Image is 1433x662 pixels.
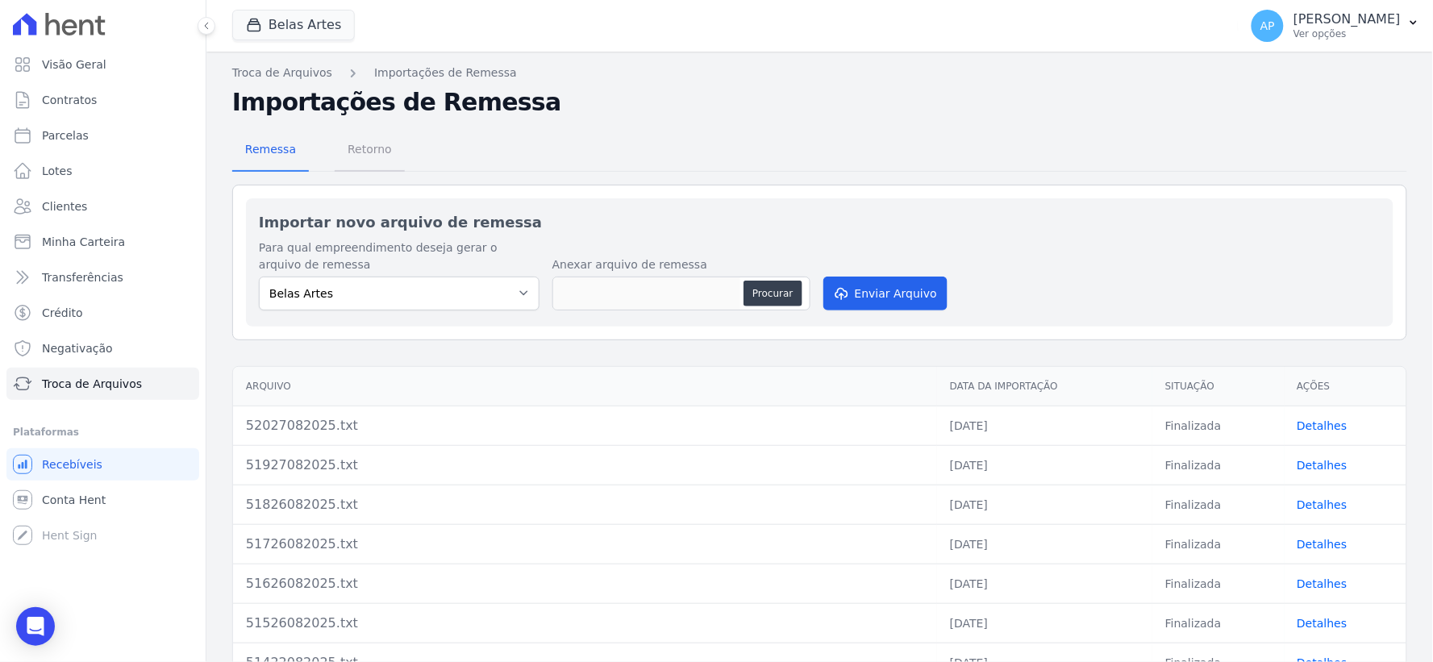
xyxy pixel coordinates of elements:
a: Clientes [6,190,199,223]
td: [DATE] [937,524,1152,564]
a: Troca de Arquivos [232,65,332,81]
div: Open Intercom Messenger [16,607,55,646]
span: Contratos [42,92,97,108]
a: Detalhes [1298,419,1348,432]
td: [DATE] [937,406,1152,445]
a: Recebíveis [6,448,199,481]
th: Data da Importação [937,367,1152,406]
a: Detalhes [1298,577,1348,590]
label: Anexar arquivo de remessa [552,256,810,273]
td: [DATE] [937,564,1152,603]
span: Parcelas [42,127,89,144]
div: Plataformas [13,423,193,442]
a: Lotes [6,155,199,187]
th: Situação [1152,367,1284,406]
span: Negativação [42,340,113,356]
td: [DATE] [937,603,1152,643]
button: Procurar [744,281,802,306]
a: Negativação [6,332,199,364]
td: Finalizada [1152,603,1284,643]
span: Recebíveis [42,456,102,473]
span: Conta Hent [42,492,106,508]
div: 51826082025.txt [246,495,924,514]
h2: Importações de Remessa [232,88,1407,117]
div: 52027082025.txt [246,416,924,435]
button: AP [PERSON_NAME] Ver opções [1239,3,1433,48]
a: Detalhes [1298,459,1348,472]
button: Enviar Arquivo [823,277,948,310]
th: Arquivo [233,367,937,406]
td: Finalizada [1152,485,1284,524]
td: [DATE] [937,445,1152,485]
a: Minha Carteira [6,226,199,258]
a: Importações de Remessa [374,65,517,81]
span: Remessa [235,133,306,165]
span: AP [1260,20,1275,31]
h2: Importar novo arquivo de remessa [259,211,1381,233]
label: Para qual empreendimento deseja gerar o arquivo de remessa [259,239,539,273]
a: Contratos [6,84,199,116]
span: Minha Carteira [42,234,125,250]
span: Crédito [42,305,83,321]
th: Ações [1285,367,1406,406]
a: Conta Hent [6,484,199,516]
nav: Breadcrumb [232,65,1407,81]
p: [PERSON_NAME] [1293,11,1401,27]
span: Lotes [42,163,73,179]
a: Parcelas [6,119,199,152]
a: Visão Geral [6,48,199,81]
div: 51927082025.txt [246,456,924,475]
td: Finalizada [1152,406,1284,445]
a: Remessa [232,130,309,172]
a: Detalhes [1298,498,1348,511]
button: Belas Artes [232,10,355,40]
p: Ver opções [1293,27,1401,40]
a: Crédito [6,297,199,329]
a: Detalhes [1298,538,1348,551]
td: Finalizada [1152,524,1284,564]
td: Finalizada [1152,445,1284,485]
td: Finalizada [1152,564,1284,603]
span: Troca de Arquivos [42,376,142,392]
span: Clientes [42,198,87,214]
a: Troca de Arquivos [6,368,199,400]
span: Transferências [42,269,123,285]
span: Retorno [338,133,402,165]
span: Visão Geral [42,56,106,73]
a: Detalhes [1298,617,1348,630]
a: Transferências [6,261,199,294]
td: [DATE] [937,485,1152,524]
a: Retorno [335,130,405,172]
div: 51626082025.txt [246,574,924,593]
div: 51526082025.txt [246,614,924,633]
div: 51726082025.txt [246,535,924,554]
nav: Tab selector [232,130,405,172]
